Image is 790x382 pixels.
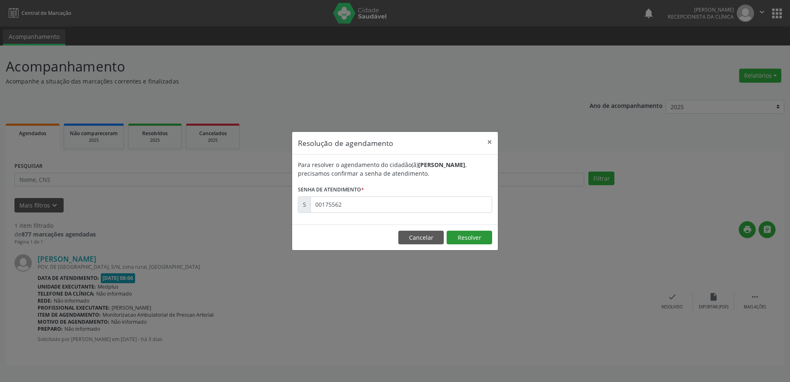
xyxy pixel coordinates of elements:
button: Close [481,132,498,152]
h5: Resolução de agendamento [298,138,393,148]
b: [PERSON_NAME] [418,161,465,169]
label: Senha de atendimento [298,184,364,196]
div: S [298,196,311,213]
button: Cancelar [398,231,444,245]
div: Para resolver o agendamento do cidadão(ã) , precisamos confirmar a senha de atendimento. [298,160,492,178]
button: Resolver [447,231,492,245]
